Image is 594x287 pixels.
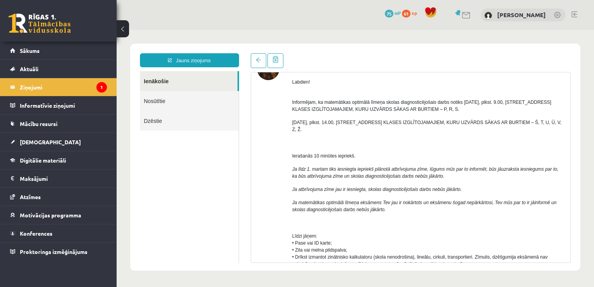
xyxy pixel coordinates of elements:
[20,248,87,255] span: Proktoringa izmēģinājums
[20,96,107,114] legend: Informatīvie ziņojumi
[20,193,41,200] span: Atzīmes
[402,10,421,16] a: 61 xp
[20,78,107,96] legend: Ziņojumi
[10,206,107,224] a: Motivācijas programma
[23,81,122,101] a: Dzēstie
[20,47,40,54] span: Sākums
[23,61,122,81] a: Nosūtītie
[20,120,58,127] span: Mācību resursi
[10,224,107,242] a: Konferences
[176,136,442,149] i: Ja līdz 1. martam tiks iesniegta iepriekš plānotā atbrīvojuma zīme, lūgums mūs par to informēt, b...
[240,177,269,182] i: nebūs jākārto.
[10,96,107,114] a: Informatīvie ziņojumi
[299,143,328,149] i: nebūs jākārto.
[23,23,122,37] a: Jauns ziņojums
[96,82,107,93] i: 1
[10,115,107,133] a: Mācību resursi
[176,90,445,102] span: [DATE], plkst. 14.00, [STREET_ADDRESS] KLASES IZGLĪTOJAMAJIEM, KURU UZVĀRDS SĀKAS AR BURTIEM – Š,...
[412,10,417,16] span: xp
[176,70,435,82] span: Informējam, ka matemātikas optimālā līmeņa skolas diagnosticējošais darbs notiks [DATE], plkst. 9...
[385,10,393,17] span: 75
[402,10,411,17] span: 61
[10,188,107,206] a: Atzīmes
[10,243,107,261] a: Proktoringa izmēģinājums
[176,203,431,244] span: Līdzi jāņem: • Pase vai ID karte; • Zila vai melna pildspalva; • Drīkst izmantot zinātnisko kalku...
[20,157,66,164] span: Digitālie materiāli
[10,133,107,151] a: [DEMOGRAPHIC_DATA]
[10,170,107,187] a: Maksājumi
[20,170,107,187] legend: Maksājumi
[395,10,401,16] span: mP
[20,65,38,72] span: Aktuāli
[10,151,107,169] a: Digitālie materiāli
[20,138,81,145] span: [DEMOGRAPHIC_DATA]
[176,123,239,129] span: Ierašanās 10 minūtes iepriekš.
[20,212,81,219] span: Motivācijas programma
[176,49,194,55] span: Labdien!
[316,157,345,162] i: nebūs jākārto.
[20,230,52,237] span: Konferences
[484,12,492,19] img: Artis Semjonovs
[23,41,121,61] a: Ienākošie
[497,11,546,19] a: [PERSON_NAME]
[385,10,401,16] a: 75 mP
[176,170,440,182] i: Ja matemātikas optimālā līmeņa eksāmens Tev jau ir nokārtots un eksāmenu šogad nepārkārtosi, Tev ...
[176,157,315,162] i: Ja atbrīvojuma zīme jau ir iesniegta, skolas diagnosticējošais darbs
[10,60,107,78] a: Aktuāli
[10,42,107,59] a: Sākums
[9,14,71,33] a: Rīgas 1. Tālmācības vidusskola
[10,78,107,96] a: Ziņojumi1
